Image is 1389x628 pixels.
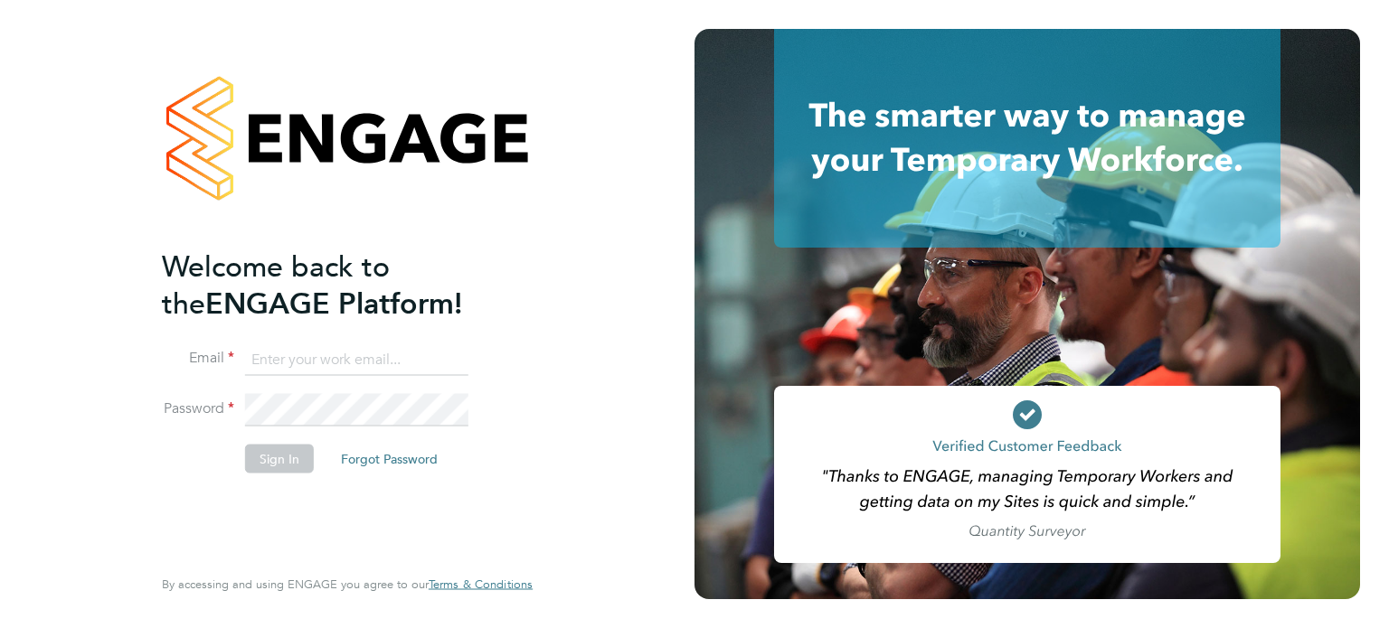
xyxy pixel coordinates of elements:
[162,576,533,592] span: By accessing and using ENGAGE you agree to our
[162,248,390,321] span: Welcome back to the
[162,349,234,368] label: Email
[162,399,234,418] label: Password
[162,248,515,322] h2: ENGAGE Platform!
[429,577,533,592] a: Terms & Conditions
[326,445,452,473] button: Forgot Password
[429,576,533,592] span: Terms & Conditions
[245,445,314,473] button: Sign In
[245,343,468,376] input: Enter your work email...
